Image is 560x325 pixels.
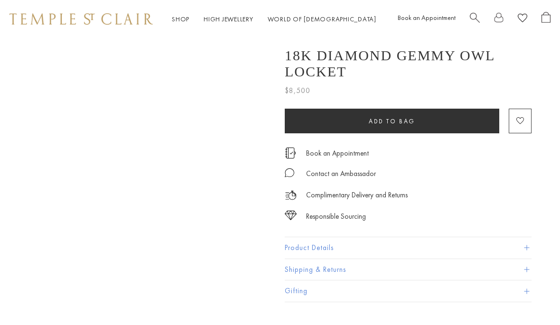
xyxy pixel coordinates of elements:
[285,237,532,259] button: Product Details
[369,117,415,125] span: Add to bag
[268,15,376,23] a: World of [DEMOGRAPHIC_DATA]World of [DEMOGRAPHIC_DATA]
[285,211,297,220] img: icon_sourcing.svg
[470,12,480,27] a: Search
[306,168,376,180] div: Contact an Ambassador
[285,168,294,177] img: MessageIcon-01_2.svg
[204,15,253,23] a: High JewelleryHigh Jewellery
[306,189,408,201] p: Complimentary Delivery and Returns
[285,148,296,158] img: icon_appointment.svg
[285,189,297,201] img: icon_delivery.svg
[306,211,366,223] div: Responsible Sourcing
[9,13,153,25] img: Temple St. Clair
[172,15,189,23] a: ShopShop
[285,109,499,133] button: Add to bag
[172,13,376,25] nav: Main navigation
[285,259,532,280] button: Shipping & Returns
[518,12,527,27] a: View Wishlist
[285,84,310,97] span: $8,500
[517,285,551,316] iframe: Gorgias live chat messenger
[285,47,532,80] h1: 18K Diamond Gemmy Owl Locket
[541,12,551,27] a: Open Shopping Bag
[398,13,456,22] a: Book an Appointment
[285,280,532,302] button: Gifting
[306,148,369,158] a: Book an Appointment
